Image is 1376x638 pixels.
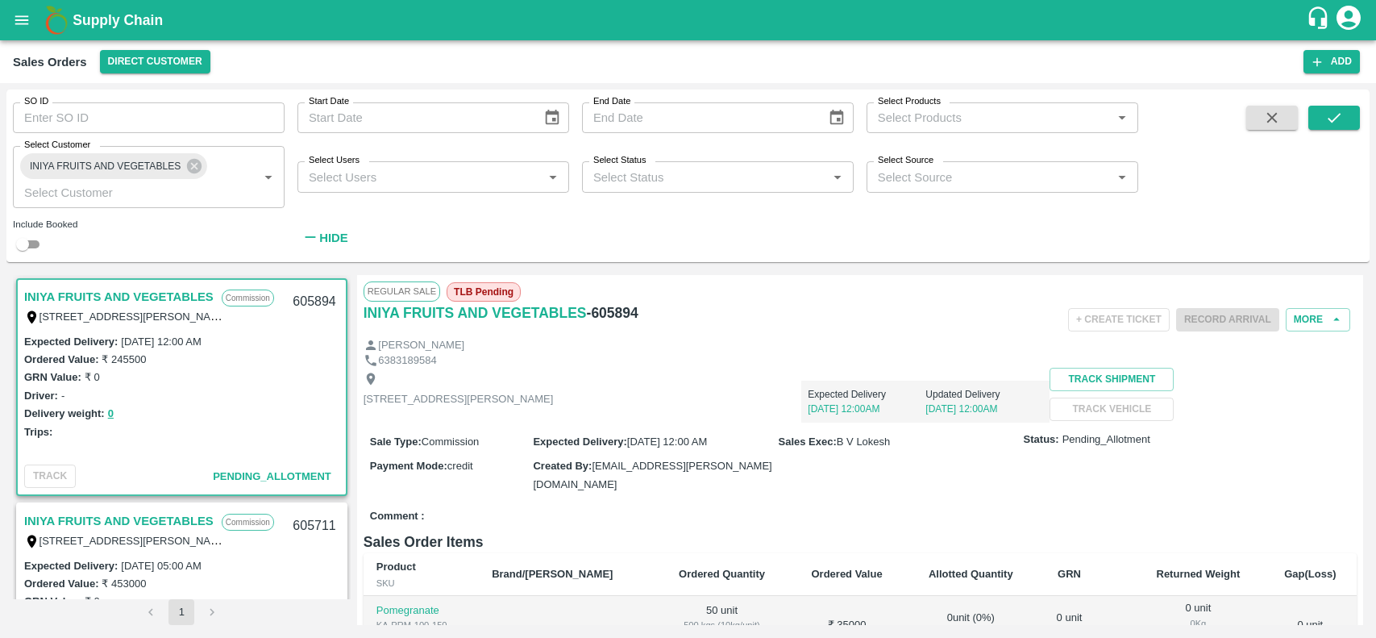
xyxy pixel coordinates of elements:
[364,302,587,324] a: INIYA FRUITS AND VEGETABLES
[878,95,941,108] label: Select Products
[1176,312,1279,325] span: Please dispatch the trip before ending
[1286,308,1350,332] button: More
[827,167,848,188] button: Open
[73,9,1306,31] a: Supply Chain
[283,507,345,545] div: 605711
[102,578,146,590] label: ₹ 453000
[24,336,118,348] label: Expected Delivery :
[1112,107,1133,128] button: Open
[593,95,630,108] label: End Date
[543,167,563,188] button: Open
[40,4,73,36] img: logo
[24,511,214,532] a: INIYA FRUITS AND VEGETABLES
[39,310,230,323] label: [STREET_ADDRESS][PERSON_NAME]
[85,595,100,607] label: ₹ 0
[533,436,626,448] label: Expected Delivery :
[582,102,815,133] input: End Date
[85,371,100,383] label: ₹ 0
[13,102,285,133] input: Enter SO ID
[309,154,360,167] label: Select Users
[378,338,464,353] p: [PERSON_NAME]
[533,460,771,490] span: [EMAIL_ADDRESS][PERSON_NAME][DOMAIN_NAME]
[808,387,925,402] p: Expected Delivery
[837,436,891,448] span: B V Lokesh
[1112,167,1133,188] button: Open
[1284,568,1336,580] b: Gap(Loss)
[222,290,274,306] p: Commission
[447,460,473,472] span: credit
[1334,3,1363,37] div: account of current user
[13,217,285,231] div: Include Booked
[258,167,279,188] button: Open
[1303,50,1360,73] button: Add
[492,568,613,580] b: Brand/[PERSON_NAME]
[61,390,64,402] label: -
[283,283,345,321] div: 605894
[24,595,81,607] label: GRN Value:
[24,139,90,152] label: Select Customer
[1062,432,1150,448] span: Pending_Allotment
[1058,568,1081,580] b: GRN
[364,392,554,407] p: [STREET_ADDRESS][PERSON_NAME]
[370,460,447,472] label: Payment Mode :
[376,618,466,632] div: KA-PRM-100-150
[297,224,352,252] button: Hide
[213,470,331,482] span: Pending_Allotment
[1306,6,1334,35] div: customer-support
[39,534,230,547] label: [STREET_ADDRESS][PERSON_NAME]
[108,405,114,423] button: 0
[779,436,837,448] label: Sales Exec :
[121,560,201,572] label: [DATE] 05:00 AM
[378,353,436,369] p: 6383189584
[121,336,201,348] label: [DATE] 12:00 AM
[222,514,274,531] p: Commission
[878,154,933,167] label: Select Source
[18,181,232,202] input: Select Customer
[537,102,567,133] button: Choose date
[302,166,538,187] input: Select Users
[811,568,882,580] b: Ordered Value
[376,561,416,573] b: Product
[24,426,52,438] label: Trips:
[376,603,466,619] p: Pomegranate
[587,166,822,187] input: Select Status
[376,576,466,590] div: SKU
[24,578,98,590] label: Ordered Value:
[24,371,81,383] label: GRN Value:
[135,599,227,625] nav: pagination navigation
[24,407,105,419] label: Delivery weight:
[24,560,118,572] label: Expected Delivery :
[20,153,207,179] div: INIYA FRUITS AND VEGETABLES
[593,154,646,167] label: Select Status
[422,436,480,448] span: Commission
[925,387,1043,402] p: Updated Delivery
[808,402,925,416] p: [DATE] 12:00AM
[24,390,58,402] label: Driver:
[587,302,638,324] h6: - 605894
[319,231,347,244] strong: Hide
[871,107,1107,128] input: Select Products
[533,460,592,472] label: Created By :
[667,618,775,632] div: 500 kgs (10kg/unit)
[679,568,765,580] b: Ordered Quantity
[370,509,425,524] label: Comment :
[309,95,349,108] label: Start Date
[447,282,521,302] span: TLB Pending
[3,2,40,39] button: open drawer
[364,531,1357,553] h6: Sales Order Items
[102,353,146,365] label: ₹ 245500
[73,12,163,28] b: Supply Chain
[871,166,1107,187] input: Select Source
[1024,432,1059,448] label: Status:
[24,95,48,108] label: SO ID
[13,52,87,73] div: Sales Orders
[925,402,1043,416] p: [DATE] 12:00AM
[364,281,440,301] span: Regular Sale
[821,102,852,133] button: Choose date
[370,436,422,448] label: Sale Type :
[20,158,190,175] span: INIYA FRUITS AND VEGETABLES
[929,568,1013,580] b: Allotted Quantity
[1157,568,1241,580] b: Returned Weight
[24,353,98,365] label: Ordered Value:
